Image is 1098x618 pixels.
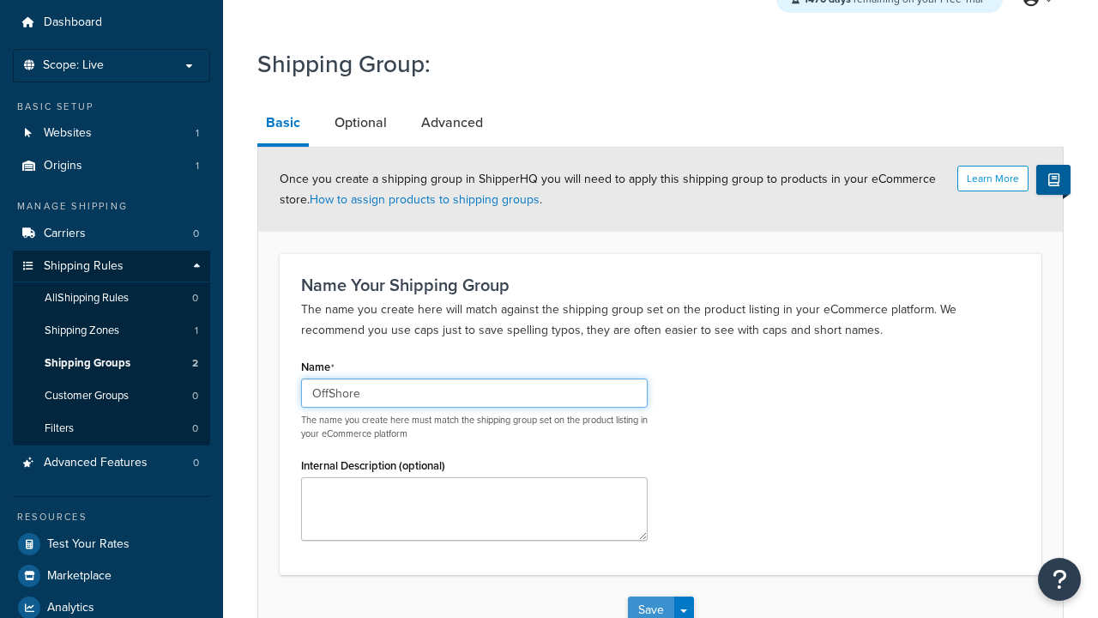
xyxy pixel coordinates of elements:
[47,537,130,552] span: Test Your Rates
[195,324,198,338] span: 1
[44,227,86,241] span: Carriers
[413,102,492,143] a: Advanced
[43,58,104,73] span: Scope: Live
[13,100,210,114] div: Basic Setup
[13,118,210,149] li: Websites
[45,389,129,403] span: Customer Groups
[13,413,210,445] a: Filters0
[280,170,936,209] span: Once you create a shipping group in ShipperHQ you will need to apply this shipping group to produ...
[196,126,199,141] span: 1
[257,102,309,147] a: Basic
[301,300,1020,341] p: The name you create here will match against the shipping group set on the product listing in your...
[301,360,335,374] label: Name
[13,199,210,214] div: Manage Shipping
[192,421,198,436] span: 0
[301,459,445,472] label: Internal Description (optional)
[47,601,94,615] span: Analytics
[257,47,1042,81] h1: Shipping Group:
[45,421,74,436] span: Filters
[13,529,210,560] a: Test Your Rates
[13,251,210,446] li: Shipping Rules
[13,218,210,250] a: Carriers0
[13,380,210,412] li: Customer Groups
[192,389,198,403] span: 0
[13,218,210,250] li: Carriers
[44,15,102,30] span: Dashboard
[13,510,210,524] div: Resources
[44,159,82,173] span: Origins
[326,102,395,143] a: Optional
[957,166,1029,191] button: Learn More
[1038,558,1081,601] button: Open Resource Center
[44,456,148,470] span: Advanced Features
[301,414,648,440] p: The name you create here must match the shipping group set on the product listing in your eCommer...
[13,7,210,39] a: Dashboard
[1036,165,1071,195] button: Show Help Docs
[45,356,130,371] span: Shipping Groups
[196,159,199,173] span: 1
[47,569,112,584] span: Marketplace
[13,282,210,314] a: AllShipping Rules0
[192,291,198,306] span: 0
[45,291,129,306] span: All Shipping Rules
[13,315,210,347] a: Shipping Zones1
[13,560,210,591] a: Marketplace
[193,456,199,470] span: 0
[13,118,210,149] a: Websites1
[44,126,92,141] span: Websites
[13,447,210,479] a: Advanced Features0
[192,356,198,371] span: 2
[45,324,119,338] span: Shipping Zones
[13,413,210,445] li: Filters
[193,227,199,241] span: 0
[310,191,540,209] a: How to assign products to shipping groups
[13,447,210,479] li: Advanced Features
[13,251,210,282] a: Shipping Rules
[13,150,210,182] a: Origins1
[13,348,210,379] a: Shipping Groups2
[44,259,124,274] span: Shipping Rules
[13,315,210,347] li: Shipping Zones
[13,150,210,182] li: Origins
[301,276,1020,294] h3: Name Your Shipping Group
[13,348,210,379] li: Shipping Groups
[13,380,210,412] a: Customer Groups0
